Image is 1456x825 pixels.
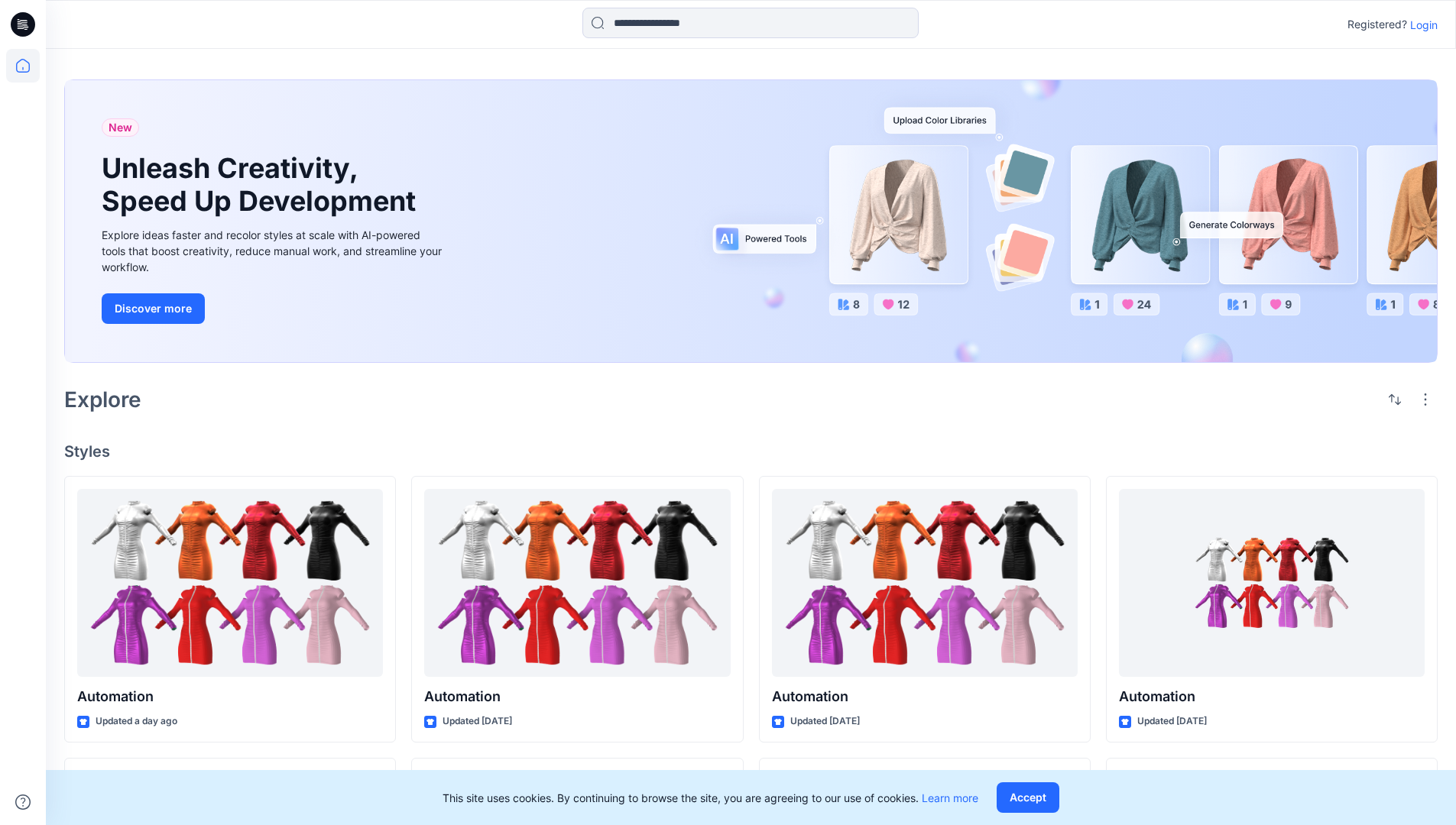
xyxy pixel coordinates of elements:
[424,489,730,678] a: Automation
[109,118,132,137] span: New
[64,387,141,412] h2: Explore
[1410,17,1438,33] p: Login
[102,293,446,324] a: Discover more
[77,489,383,678] a: Automation
[77,686,383,707] p: Automation
[1119,686,1425,707] p: Automation
[772,489,1078,678] a: Automation
[64,442,1438,461] h4: Styles
[443,713,512,730] p: Updated [DATE]
[102,227,446,275] div: Explore ideas faster and recolor styles at scale with AI-powered tools that boost creativity, red...
[424,686,730,707] p: Automation
[790,713,860,730] p: Updated [DATE]
[102,152,423,218] h1: Unleash Creativity, Speed Up Development
[1119,489,1425,678] a: Automation
[102,293,205,324] button: Discover more
[96,713,177,730] p: Updated a day ago
[922,791,978,804] a: Learn more
[772,686,1078,707] p: Automation
[1137,713,1207,730] p: Updated [DATE]
[443,790,978,806] p: This site uses cookies. By continuing to browse the site, you are agreeing to our use of cookies.
[1347,15,1407,34] p: Registered?
[997,782,1059,813] button: Accept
